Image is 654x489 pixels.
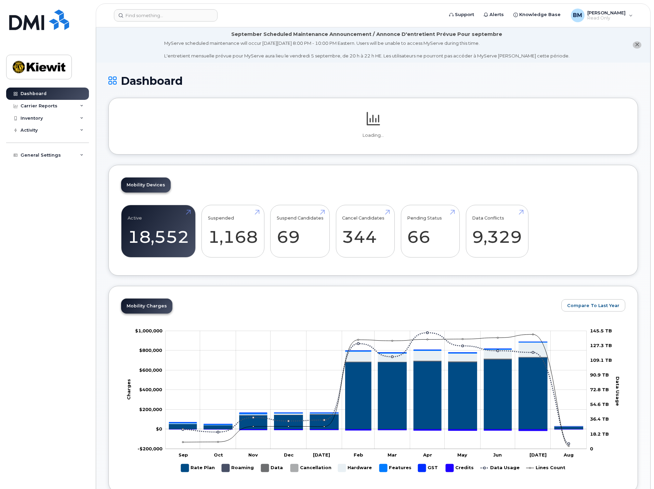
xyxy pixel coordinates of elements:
button: Compare To Last Year [561,299,625,312]
tspan: $1,000,000 [135,328,162,333]
g: Credits [169,429,583,431]
g: Data Usage [481,461,520,475]
h1: Dashboard [108,75,638,87]
tspan: Apr [423,452,432,458]
tspan: Nov [248,452,258,458]
a: Cancel Candidates 344 [342,209,388,254]
g: Chart [126,328,621,475]
g: Cancellation [290,461,331,475]
tspan: Data Usage [615,376,620,406]
a: Mobility Charges [121,299,172,314]
tspan: 127.3 TB [590,343,612,348]
tspan: Sep [179,452,188,458]
a: Data Conflicts 9,329 [472,209,522,254]
tspan: $200,000 [139,407,162,412]
tspan: May [457,452,467,458]
span: Compare To Last Year [567,302,619,309]
button: close notification [633,41,641,49]
g: $0 [139,387,162,392]
g: Data [261,461,284,475]
g: $0 [139,347,162,353]
g: GST [418,461,439,475]
a: Active 18,552 [128,209,189,254]
g: Credits [446,461,474,475]
g: GST [169,342,583,426]
tspan: 145.5 TB [590,328,612,333]
g: Legend [181,461,565,475]
p: Loading... [121,132,625,138]
tspan: 54.6 TB [590,401,609,407]
g: Features [379,461,411,475]
a: Mobility Devices [121,177,171,193]
g: $0 [138,446,162,451]
tspan: Dec [284,452,294,458]
tspan: 90.9 TB [590,372,609,378]
tspan: Oct [214,452,223,458]
g: $0 [135,328,162,333]
g: Hardware [338,461,372,475]
a: Suspend Candidates 69 [277,209,324,254]
tspan: -$200,000 [138,446,162,451]
tspan: 72.8 TB [590,387,609,392]
tspan: $600,000 [139,367,162,373]
tspan: $800,000 [139,347,162,353]
div: MyServe scheduled maintenance will occur [DATE][DATE] 8:00 PM - 10:00 PM Eastern. Users will be u... [164,40,570,59]
tspan: Jun [493,452,502,458]
tspan: 109.1 TB [590,357,612,363]
g: Rate Plan [181,461,215,475]
tspan: 36.4 TB [590,416,609,422]
div: September Scheduled Maintenance Announcement / Annonce D'entretient Prévue Pour septembre [231,31,502,38]
tspan: [DATE] [313,452,330,458]
tspan: $0 [156,426,162,432]
tspan: 0 [590,446,593,451]
tspan: [DATE] [529,452,547,458]
g: Roaming [222,461,254,475]
tspan: Mar [388,452,397,458]
g: Lines Count [526,461,565,475]
tspan: Feb [354,452,363,458]
tspan: Aug [563,452,574,458]
tspan: Charges [126,379,131,400]
tspan: $400,000 [139,387,162,392]
g: $0 [139,407,162,412]
g: $0 [139,367,162,373]
a: Suspended 1,168 [208,209,258,254]
a: Pending Status 66 [407,209,453,254]
tspan: 18.2 TB [590,431,609,436]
